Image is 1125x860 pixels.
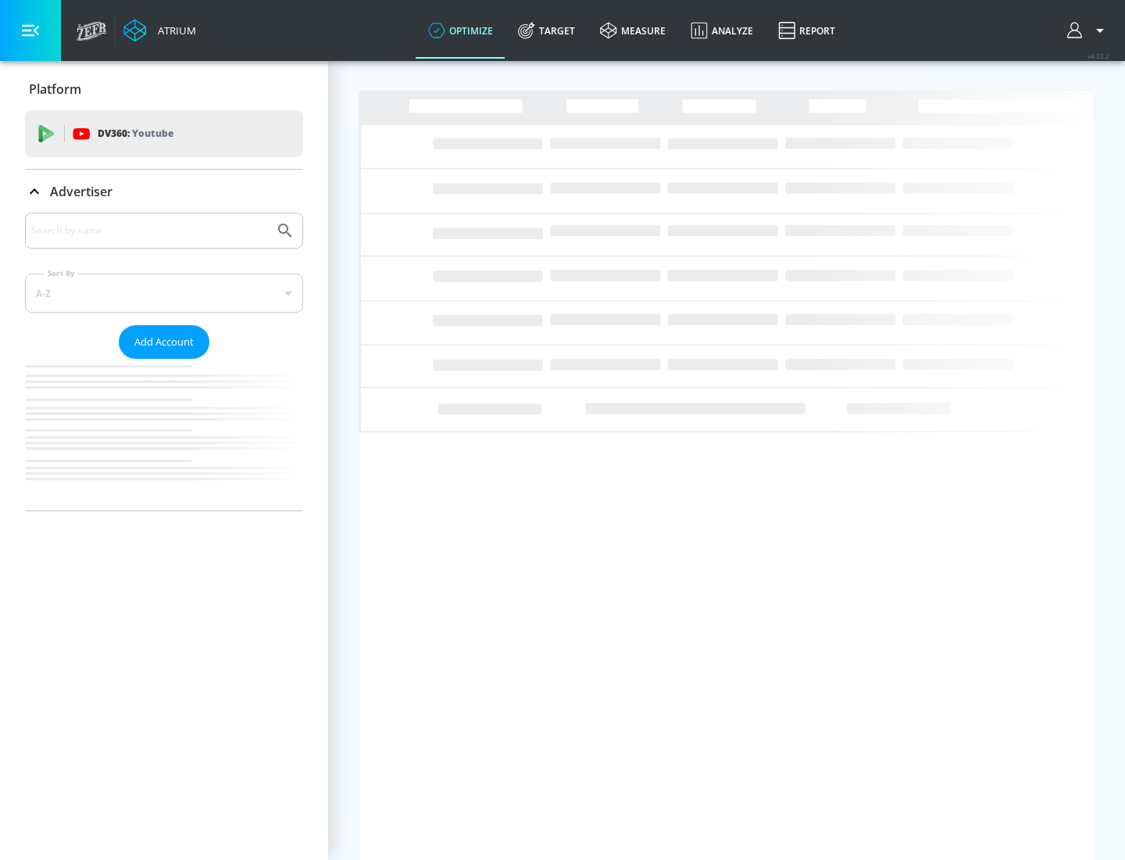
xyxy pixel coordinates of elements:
[132,125,173,142] p: Youtube
[587,2,678,59] a: measure
[766,2,848,59] a: Report
[119,325,209,359] button: Add Account
[25,274,303,313] div: A-Z
[25,110,303,157] div: DV360: Youtube
[25,213,303,511] div: Advertiser
[416,2,505,59] a: optimize
[50,183,112,200] p: Advertiser
[45,268,78,278] label: Sort By
[25,170,303,213] div: Advertiser
[505,2,587,59] a: Target
[134,333,194,351] span: Add Account
[29,81,81,98] p: Platform
[98,125,173,142] p: DV360:
[25,67,303,111] div: Platform
[31,220,268,241] input: Search by name
[25,359,303,511] nav: list of Advertiser
[1087,52,1109,60] span: v 4.22.2
[678,2,766,59] a: Analyze
[123,19,196,42] a: Atrium
[152,23,196,38] div: Atrium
